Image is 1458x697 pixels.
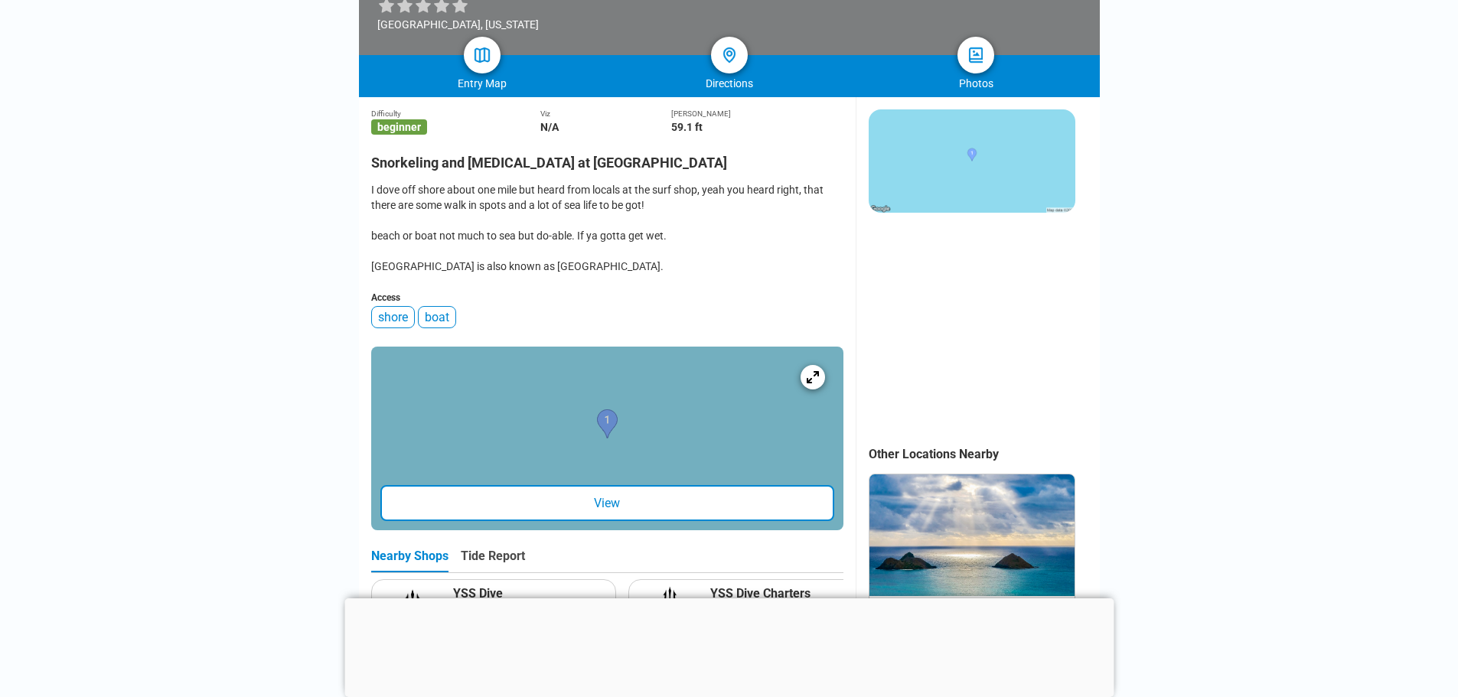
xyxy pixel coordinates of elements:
[671,109,843,118] div: [PERSON_NAME]
[967,46,985,64] img: photos
[464,37,501,73] a: map
[473,46,491,64] img: map
[371,109,541,118] div: Difficulty
[371,347,843,530] a: entry mapView
[957,37,994,73] a: photos
[359,77,606,90] div: Entry Map
[371,306,415,328] div: shore
[380,485,834,521] div: View
[377,18,579,31] div: [GEOGRAPHIC_DATA], [US_STATE]
[371,119,427,135] span: beginner
[371,145,843,171] h2: Snorkeling and [MEDICAL_DATA] at [GEOGRAPHIC_DATA]
[710,586,866,601] a: YSS Dive Charters
[371,292,843,303] div: Access
[671,121,843,133] div: 59.1 ft
[453,586,609,601] a: YSS Dive
[540,109,671,118] div: Viz
[371,182,843,274] div: I dove off shore about one mile but heard from locals at the surf shop, yeah you heard right, tha...
[371,549,448,572] div: Nearby Shops
[635,586,704,655] img: YSS Dive Charters
[869,447,1100,461] div: Other Locations Nearby
[461,549,525,572] div: Tide Report
[869,228,1074,419] iframe: Advertisement
[418,306,456,328] div: boat
[720,46,739,64] img: directions
[344,598,1114,693] iframe: Advertisement
[540,121,671,133] div: N/A
[869,109,1075,213] img: static
[378,586,447,655] img: YSS Dive
[605,77,853,90] div: Directions
[853,77,1100,90] div: Photos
